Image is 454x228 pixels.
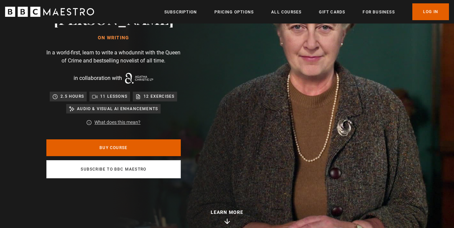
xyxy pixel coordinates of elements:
[74,74,122,82] p: in collaboration with
[143,93,174,100] p: 12 exercises
[94,119,140,126] a: What does this mean?
[54,10,174,27] h2: [PERSON_NAME]
[271,9,301,15] a: All Courses
[5,7,94,17] svg: BBC Maestro
[164,3,449,20] nav: Primary
[211,209,244,216] p: Learn more
[319,9,345,15] a: Gift Cards
[46,139,181,156] a: Buy Course
[100,93,127,100] p: 11 lessons
[164,9,197,15] a: Subscription
[60,93,84,100] p: 2.5 hours
[214,9,254,15] a: Pricing Options
[412,3,449,20] a: Log In
[363,9,395,15] a: For business
[54,35,174,41] h1: On writing
[77,105,158,112] p: Audio & visual AI enhancements
[46,160,181,178] a: Subscribe to BBC Maestro
[46,49,181,65] p: In a world-first, learn to write a whodunnit with the Queen of Crime and bestselling novelist of ...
